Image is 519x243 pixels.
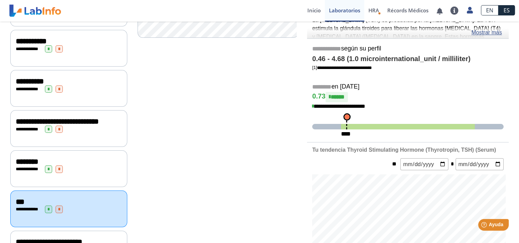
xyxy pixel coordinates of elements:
a: ES [498,5,515,15]
h4: 0.46 - 4.68 (1.0 microinternational_unit / milliliter) [312,55,504,63]
h5: en [DATE] [312,83,504,91]
b: Tu tendencia Thyroid Stimulating Hormone (Thyrotropin, TSH) (Serum) [312,147,496,153]
span: HRA [368,7,379,14]
iframe: Help widget launcher [458,216,511,235]
a: [1] [312,65,372,70]
h4: 0.73 [312,92,504,102]
input: mm/dd/yyyy [456,158,504,170]
a: Mostrar más [471,28,502,37]
a: EN [481,5,498,15]
h5: según su perfil [312,45,504,53]
input: mm/dd/yyyy [400,158,448,170]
